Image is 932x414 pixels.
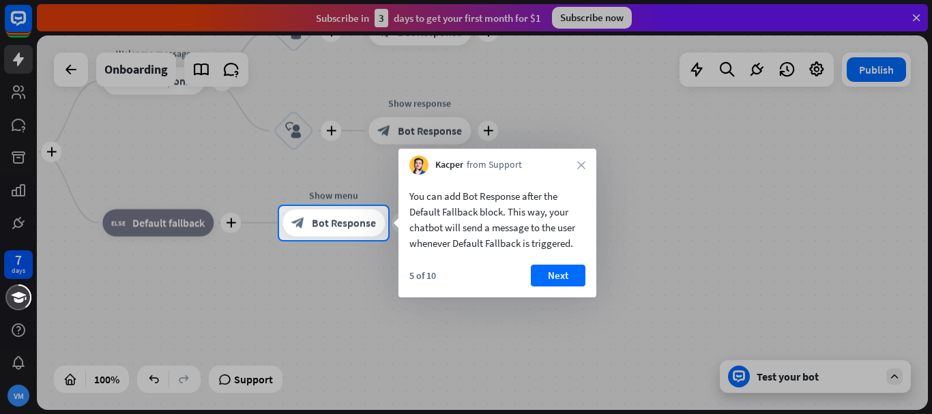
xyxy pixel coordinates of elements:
[577,161,585,169] i: close
[11,5,52,46] button: Open LiveChat chat widget
[291,216,305,230] i: block_bot_response
[409,188,585,251] div: You can add Bot Response after the Default Fallback block. This way, your chatbot will send a mes...
[435,158,463,172] span: Kacper
[312,216,376,230] span: Bot Response
[467,158,522,172] span: from Support
[531,265,585,286] button: Next
[409,269,436,282] div: 5 of 10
